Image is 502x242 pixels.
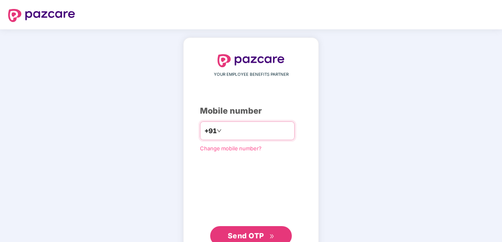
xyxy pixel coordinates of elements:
img: logo [8,9,75,22]
span: +91 [204,126,217,136]
span: down [217,128,222,133]
span: Send OTP [228,231,264,240]
div: Mobile number [200,105,302,117]
img: logo [218,54,284,67]
a: Change mobile number? [200,145,262,152]
span: YOUR EMPLOYEE BENEFITS PARTNER [214,71,289,78]
span: double-right [269,234,275,239]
